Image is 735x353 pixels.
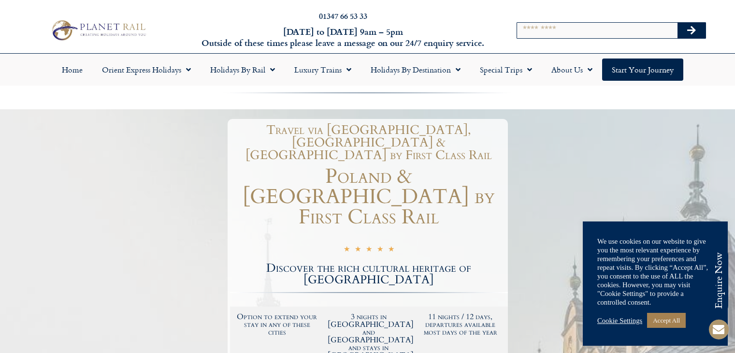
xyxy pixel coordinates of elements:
h2: Discover the rich cultural heritage of [GEOGRAPHIC_DATA] [230,263,508,286]
nav: Menu [5,59,730,81]
h1: Travel via [GEOGRAPHIC_DATA], [GEOGRAPHIC_DATA] & [GEOGRAPHIC_DATA] by First Class Rail [235,124,503,162]
i: ★ [377,245,383,256]
a: Cookie Settings [597,316,642,325]
h1: Poland & [GEOGRAPHIC_DATA] by First Class Rail [230,166,508,227]
h6: [DATE] to [DATE] 9am – 5pm Outside of these times please leave a message on our 24/7 enquiry serv... [199,26,488,49]
a: Holidays by Destination [361,59,470,81]
i: ★ [355,245,361,256]
div: We use cookies on our website to give you the most relevant experience by remembering your prefer... [597,237,713,307]
button: Search [677,23,706,38]
i: ★ [388,245,394,256]
a: Holidays by Rail [201,59,285,81]
div: 5/5 [344,243,394,256]
a: 01347 66 53 33 [319,10,367,21]
a: Accept All [647,313,686,328]
i: ★ [344,245,350,256]
a: Special Trips [470,59,542,81]
a: Start your Journey [602,59,683,81]
h2: 11 nights / 12 days, departures available most days of the year [419,313,502,336]
a: About Us [542,59,602,81]
img: Planet Rail Train Holidays Logo [48,18,148,43]
a: Home [52,59,92,81]
i: ★ [366,245,372,256]
h2: Option to extend your stay in any of these cities [236,313,318,336]
a: Orient Express Holidays [92,59,201,81]
a: Luxury Trains [285,59,361,81]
